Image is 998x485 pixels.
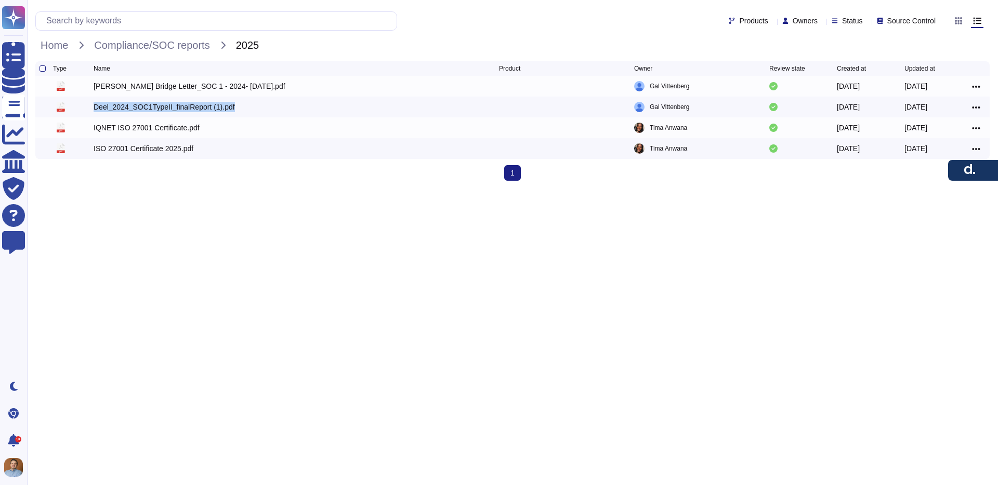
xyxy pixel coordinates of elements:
span: Product [499,65,520,72]
span: Tima Anwana [650,123,687,133]
div: Deel_2024_SOC1TypeII_finalReport (1).pdf [94,102,235,112]
div: ISO 27001 Certificate 2025.pdf [94,143,193,154]
span: Gal Vittenberg [650,102,690,112]
div: [DATE] [837,123,860,133]
span: Owner [634,65,652,72]
div: [DATE] [904,123,927,133]
div: [DATE] [837,143,860,154]
span: Products [739,17,768,24]
span: Home [35,37,73,53]
span: 2025 [231,37,265,53]
span: Name [94,65,110,72]
div: 9+ [15,436,21,442]
span: Review state [769,65,805,72]
span: Status [842,17,863,24]
span: Tima Anwana [650,143,687,154]
input: Search by keywords [41,12,397,30]
div: [DATE] [837,81,860,91]
span: Owners [793,17,818,24]
div: [DATE] [904,81,927,91]
span: Source Control [887,17,936,24]
span: Created at [837,65,866,72]
img: user [634,102,645,112]
button: user [2,456,30,479]
div: [PERSON_NAME] Bridge Letter_SOC 1 - 2024- [DATE].pdf [94,81,285,91]
img: user [634,123,645,133]
span: Compliance/SOC reports [89,37,215,53]
span: Updated at [904,65,935,72]
img: user [634,143,645,154]
div: [DATE] [837,102,860,112]
img: user [4,458,23,477]
span: Gal Vittenberg [650,81,690,91]
span: 1 [504,165,521,181]
img: user [634,81,645,91]
span: Type [53,65,67,72]
div: [DATE] [904,102,927,112]
div: IQNET ISO 27001 Certificate.pdf [94,123,200,133]
div: [DATE] [904,143,927,154]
